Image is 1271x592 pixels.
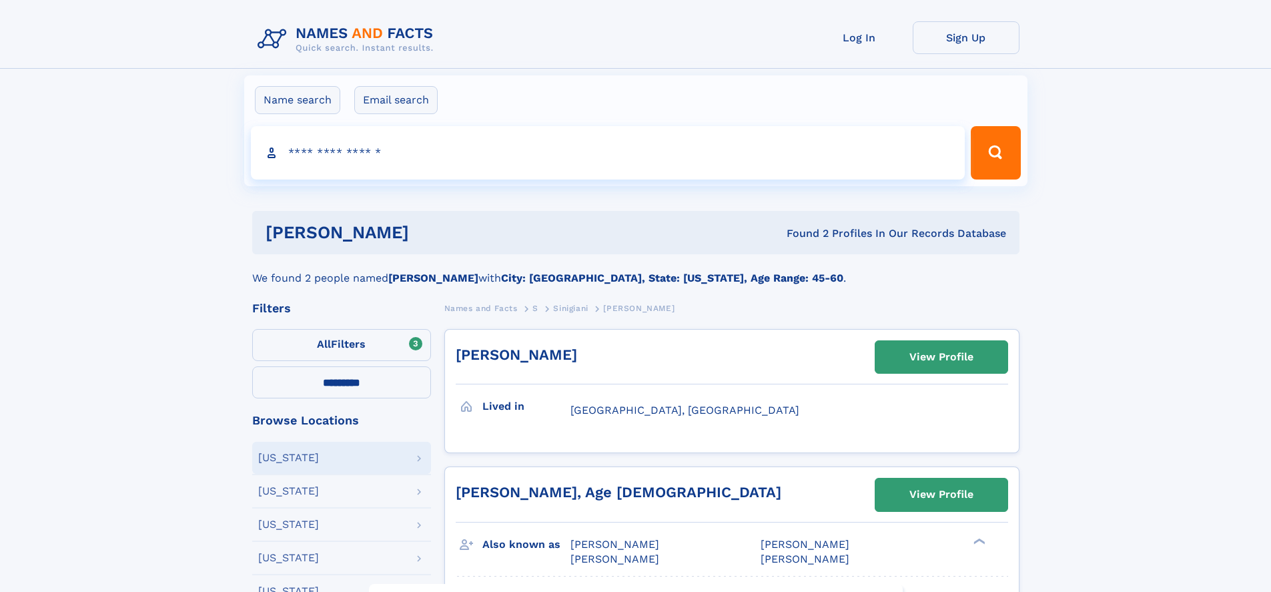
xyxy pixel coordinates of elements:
[456,346,577,363] a: [PERSON_NAME]
[875,341,1007,373] a: View Profile
[252,302,431,314] div: Filters
[251,126,965,180] input: search input
[570,404,799,416] span: [GEOGRAPHIC_DATA], [GEOGRAPHIC_DATA]
[252,329,431,361] label: Filters
[252,414,431,426] div: Browse Locations
[806,21,913,54] a: Log In
[761,553,849,565] span: [PERSON_NAME]
[266,224,598,241] h1: [PERSON_NAME]
[317,338,331,350] span: All
[875,479,1007,511] a: View Profile
[970,537,986,545] div: ❯
[482,395,570,418] h3: Lived in
[761,538,849,551] span: [PERSON_NAME]
[598,226,1006,241] div: Found 2 Profiles In Our Records Database
[909,342,973,372] div: View Profile
[532,300,538,316] a: S
[252,254,1019,286] div: We found 2 people named with .
[444,300,518,316] a: Names and Facts
[258,519,319,530] div: [US_STATE]
[913,21,1019,54] a: Sign Up
[252,21,444,57] img: Logo Names and Facts
[258,453,319,463] div: [US_STATE]
[255,86,340,114] label: Name search
[532,304,538,313] span: S
[354,86,438,114] label: Email search
[388,272,478,284] b: [PERSON_NAME]
[501,272,843,284] b: City: [GEOGRAPHIC_DATA], State: [US_STATE], Age Range: 45-60
[553,300,588,316] a: Sinigiani
[971,126,1020,180] button: Search Button
[909,479,973,510] div: View Profile
[603,304,675,313] span: [PERSON_NAME]
[482,533,570,556] h3: Also known as
[258,553,319,563] div: [US_STATE]
[258,486,319,497] div: [US_STATE]
[570,538,659,551] span: [PERSON_NAME]
[570,553,659,565] span: [PERSON_NAME]
[553,304,588,313] span: Sinigiani
[456,484,781,501] a: [PERSON_NAME], Age [DEMOGRAPHIC_DATA]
